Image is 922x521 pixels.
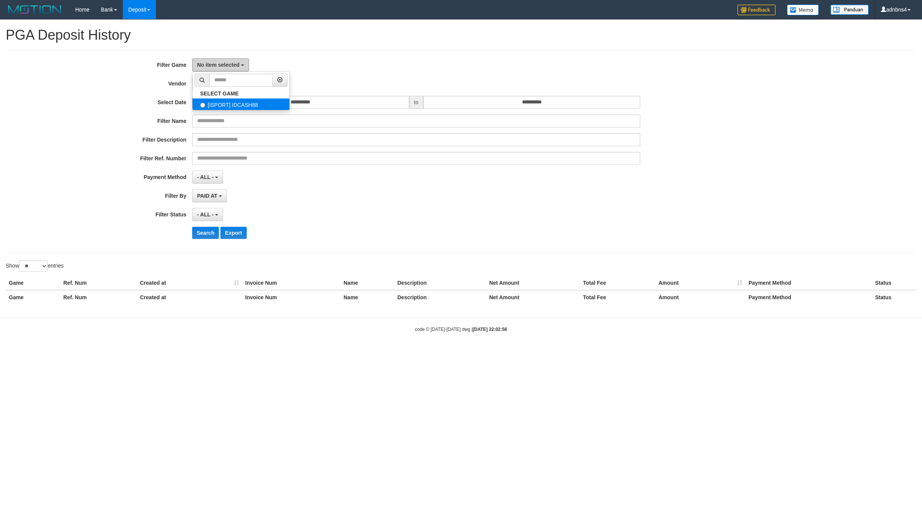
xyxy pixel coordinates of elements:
[409,96,424,109] span: to
[197,211,214,218] span: - ALL -
[193,98,289,110] label: [ISPORT] IDCASH88
[6,276,60,290] th: Game
[137,276,242,290] th: Created at
[473,327,507,332] strong: [DATE] 22:02:56
[737,5,776,15] img: Feedback.jpg
[6,260,64,272] label: Show entries
[415,327,507,332] small: code © [DATE]-[DATE] dwg |
[655,276,745,290] th: Amount
[745,290,872,304] th: Payment Method
[200,90,239,97] b: SELECT GAME
[193,89,289,98] a: SELECT GAME
[394,290,486,304] th: Description
[192,227,219,239] button: Search
[787,5,819,15] img: Button%20Memo.svg
[394,276,486,290] th: Description
[19,260,48,272] select: Showentries
[6,4,64,15] img: MOTION_logo.png
[580,276,655,290] th: Total Fee
[197,174,214,180] span: - ALL -
[872,276,916,290] th: Status
[220,227,246,239] button: Export
[6,27,916,43] h1: PGA Deposit History
[6,290,60,304] th: Game
[137,290,242,304] th: Created at
[341,290,394,304] th: Name
[60,290,137,304] th: Ref. Num
[197,62,239,68] span: No item selected
[486,276,580,290] th: Net Amount
[192,171,223,184] button: - ALL -
[830,5,869,15] img: panduan.png
[242,276,341,290] th: Invoice Num
[60,276,137,290] th: Ref. Num
[341,276,394,290] th: Name
[655,290,745,304] th: Amount
[192,189,227,202] button: PAID AT
[242,290,341,304] th: Invoice Num
[580,290,655,304] th: Total Fee
[745,276,872,290] th: Payment Method
[872,290,916,304] th: Status
[486,290,580,304] th: Net Amount
[192,208,223,221] button: - ALL -
[192,58,249,71] button: No item selected
[200,103,205,108] input: [ISPORT] IDCASH88
[197,193,217,199] span: PAID AT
